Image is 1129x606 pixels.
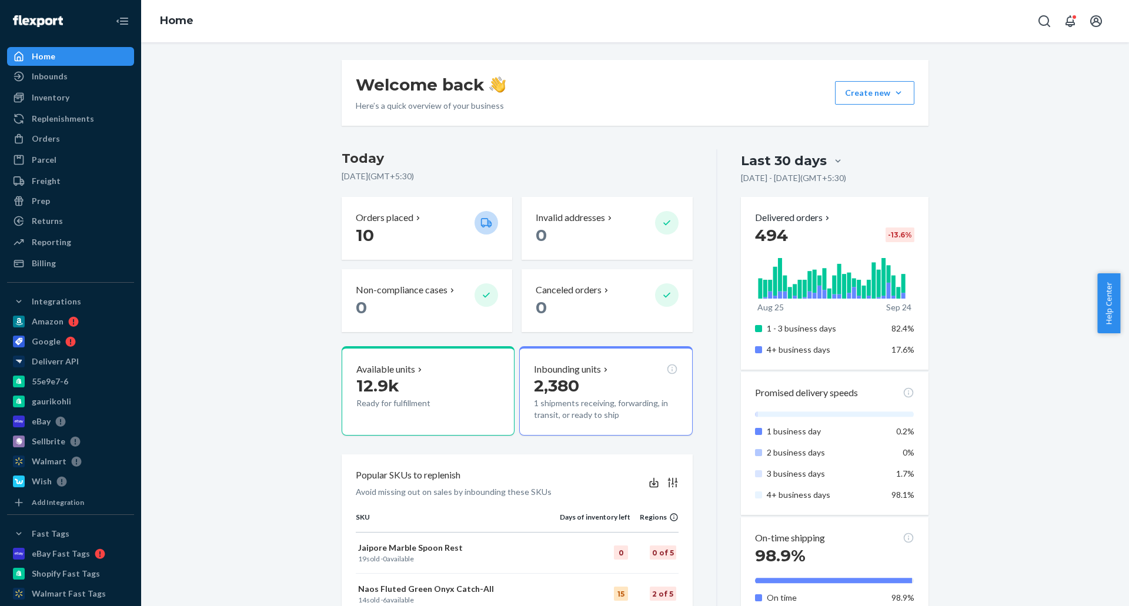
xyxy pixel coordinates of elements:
[7,129,134,148] a: Orders
[755,531,825,545] p: On-time shipping
[650,545,676,560] div: 0 of 5
[32,133,60,145] div: Orders
[356,468,460,482] p: Popular SKUs to replenish
[7,472,134,491] a: Wish
[383,554,387,563] span: 0
[536,283,602,297] p: Canceled orders
[891,592,914,602] span: 98.9%
[32,296,81,307] div: Integrations
[356,363,415,376] p: Available units
[32,236,71,248] div: Reporting
[903,447,914,457] span: 0%
[358,595,557,605] p: sold · available
[7,67,134,86] a: Inbounds
[358,542,557,554] p: Jaipore Marble Spoon Rest
[7,47,134,66] a: Home
[32,316,64,327] div: Amazon
[741,172,846,184] p: [DATE] - [DATE] ( GMT+5:30 )
[767,468,883,480] p: 3 business days
[151,4,203,38] ol: breadcrumbs
[342,346,515,436] button: Available units12.9kReady for fulfillment
[489,76,506,93] img: hand-wave emoji
[32,71,68,82] div: Inbounds
[7,524,134,543] button: Fast Tags
[32,436,65,447] div: Sellbrite
[32,257,56,269] div: Billing
[1084,9,1108,33] button: Open account menu
[358,554,366,563] span: 19
[358,583,557,595] p: Naos Fluted Green Onyx Catch-All
[767,323,883,334] p: 1 - 3 business days
[886,302,911,313] p: Sep 24
[767,426,883,437] p: 1 business day
[534,363,601,376] p: Inbounding units
[32,476,52,487] div: Wish
[7,432,134,451] a: Sellbrite
[7,192,134,210] a: Prep
[755,545,806,565] span: 98.9%
[32,376,68,387] div: 55e9e7-6
[7,254,134,273] a: Billing
[7,233,134,252] a: Reporting
[383,595,387,604] span: 6
[7,312,134,331] a: Amazon
[356,74,506,95] h1: Welcome back
[614,587,628,601] div: 15
[32,175,61,187] div: Freight
[522,197,692,260] button: Invalid addresses 0
[891,344,914,354] span: 17.6%
[650,587,676,601] div: 2 of 5
[32,154,56,166] div: Parcel
[614,545,628,560] div: 0
[7,109,134,128] a: Replenishments
[13,15,63,27] img: Flexport logo
[886,227,914,242] div: -13.6 %
[757,302,784,313] p: Aug 25
[32,396,71,407] div: gaurikohli
[342,197,512,260] button: Orders placed 10
[891,323,914,333] span: 82.4%
[767,592,883,604] p: On time
[7,212,134,230] a: Returns
[356,283,447,297] p: Non-compliance cases
[835,81,914,105] button: Create new
[7,352,134,371] a: Deliverr API
[767,344,883,356] p: 4+ business days
[1097,273,1120,333] button: Help Center
[7,392,134,411] a: gaurikohli
[7,452,134,471] a: Walmart
[7,172,134,190] a: Freight
[32,356,79,367] div: Deliverr API
[536,297,547,317] span: 0
[767,489,883,501] p: 4+ business days
[755,225,788,245] span: 494
[896,426,914,436] span: 0.2%
[32,92,69,103] div: Inventory
[891,490,914,500] span: 98.1%
[32,51,55,62] div: Home
[7,564,134,583] a: Shopify Fast Tags
[896,468,914,478] span: 1.7%
[356,486,552,498] p: Avoid missing out on sales by inbounding these SKUs
[358,595,366,604] span: 14
[7,88,134,107] a: Inventory
[356,397,465,409] p: Ready for fulfillment
[356,512,560,532] th: SKU
[536,225,547,245] span: 0
[1058,9,1082,33] button: Open notifications
[1033,9,1056,33] button: Open Search Box
[356,376,399,396] span: 12.9k
[534,376,579,396] span: 2,380
[342,170,693,182] p: [DATE] ( GMT+5:30 )
[755,211,832,225] button: Delivered orders
[111,9,134,33] button: Close Navigation
[7,150,134,169] a: Parcel
[356,211,413,225] p: Orders placed
[342,269,512,332] button: Non-compliance cases 0
[519,346,692,436] button: Inbounding units2,3801 shipments receiving, forwarding, in transit, or ready to ship
[522,269,692,332] button: Canceled orders 0
[32,497,84,507] div: Add Integration
[32,113,94,125] div: Replenishments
